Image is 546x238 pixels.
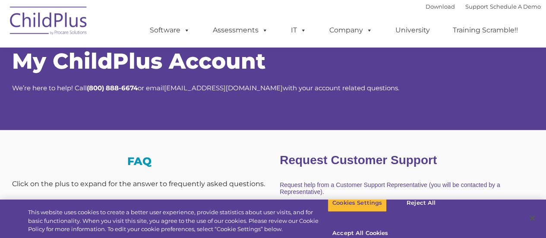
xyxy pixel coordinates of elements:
[12,178,267,190] div: Click on the plus to expand for the answer to frequently asked questions.
[426,3,541,10] font: |
[141,22,199,39] a: Software
[127,57,154,63] span: Last name
[523,209,542,228] button: Close
[127,92,164,99] span: Phone number
[426,3,455,10] a: Download
[12,156,267,167] h3: FAQ
[282,22,315,39] a: IT
[328,194,387,212] button: Cookies Settings
[444,22,527,39] a: Training Scramble!!
[465,3,488,10] a: Support
[12,84,399,92] span: We’re here to help! Call or email with your account related questions.
[12,48,265,74] span: My ChildPlus Account
[387,22,439,39] a: University
[28,208,328,234] div: This website uses cookies to create a better user experience, provide statistics about user visit...
[394,194,448,212] button: Reject All
[204,22,277,39] a: Assessments
[490,3,541,10] a: Schedule A Demo
[164,84,283,92] a: [EMAIL_ADDRESS][DOMAIN_NAME]
[89,84,138,92] strong: 800) 888-6674
[87,84,89,92] strong: (
[6,0,92,44] img: ChildPlus by Procare Solutions
[321,22,381,39] a: Company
